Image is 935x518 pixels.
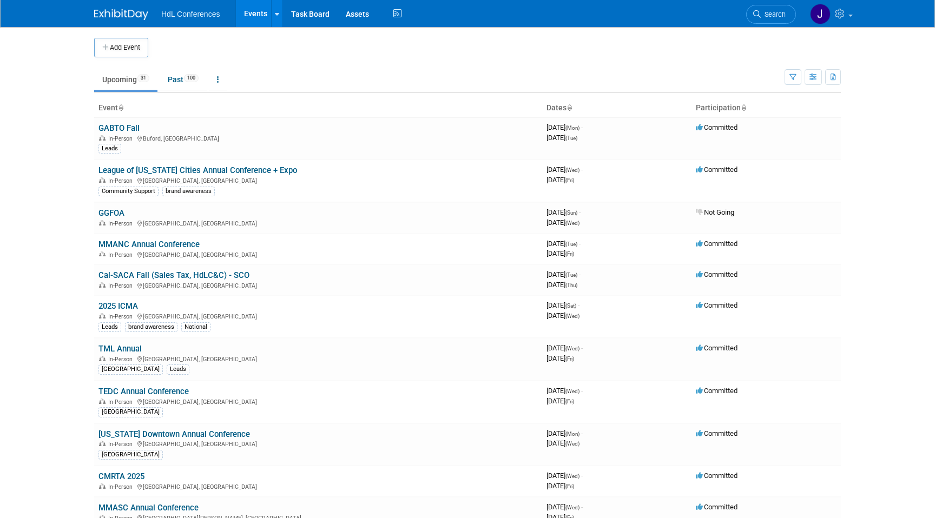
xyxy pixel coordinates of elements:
[161,10,220,18] span: HdL Conferences
[99,483,106,489] img: In-Person Event
[696,471,738,480] span: Committed
[696,208,734,216] span: Not Going
[546,249,574,257] span: [DATE]
[546,311,580,320] span: [DATE]
[546,482,574,490] span: [DATE]
[810,4,831,24] img: Johnny Nguyen
[108,356,136,363] span: In-Person
[692,99,841,117] th: Participation
[546,134,577,142] span: [DATE]
[98,134,538,142] div: Buford, [GEOGRAPHIC_DATA]
[565,210,577,216] span: (Sun)
[99,251,106,257] img: In-Person Event
[94,69,157,90] a: Upcoming31
[167,364,189,374] div: Leads
[581,344,583,352] span: -
[581,503,583,511] span: -
[546,123,583,131] span: [DATE]
[696,503,738,511] span: Committed
[99,441,106,446] img: In-Person Event
[98,450,163,460] div: [GEOGRAPHIC_DATA]
[137,74,149,82] span: 31
[565,346,580,351] span: (Wed)
[94,38,148,57] button: Add Event
[546,270,581,278] span: [DATE]
[579,270,581,278] span: -
[565,251,574,257] span: (Fri)
[696,387,738,395] span: Committed
[98,144,121,154] div: Leads
[98,387,189,396] a: TEDC Annual Conference
[99,313,106,318] img: In-Person Event
[546,240,581,248] span: [DATE]
[581,387,583,395] span: -
[546,281,577,289] span: [DATE]
[565,220,580,226] span: (Wed)
[98,301,138,311] a: 2025 ICMA
[565,388,580,394] span: (Wed)
[162,187,215,196] div: brand awareness
[94,9,148,20] img: ExhibitDay
[108,313,136,320] span: In-Person
[98,407,163,417] div: [GEOGRAPHIC_DATA]
[125,322,177,332] div: brand awareness
[98,344,142,354] a: TML Annual
[546,301,580,309] span: [DATE]
[696,123,738,131] span: Committed
[94,99,542,117] th: Event
[565,282,577,288] span: (Thu)
[98,270,249,280] a: Cal-SACA Fall (Sales Tax, HdLC&C) - SCO
[565,177,574,183] span: (Fri)
[565,167,580,173] span: (Wed)
[565,135,577,141] span: (Tue)
[746,5,796,24] a: Search
[565,473,580,479] span: (Wed)
[98,322,121,332] div: Leads
[565,313,580,319] span: (Wed)
[98,397,538,406] div: [GEOGRAPHIC_DATA], [GEOGRAPHIC_DATA]
[99,135,106,141] img: In-Person Event
[98,429,250,439] a: [US_STATE] Downtown Annual Conference
[98,471,144,481] a: CMRTA 2025
[546,387,583,395] span: [DATE]
[696,240,738,248] span: Committed
[581,123,583,131] span: -
[565,303,576,309] span: (Sat)
[546,354,574,362] span: [DATE]
[99,177,106,183] img: In-Person Event
[696,429,738,437] span: Committed
[741,103,746,112] a: Sort by Participation Type
[98,439,538,448] div: [GEOGRAPHIC_DATA], [GEOGRAPHIC_DATA]
[565,241,577,247] span: (Tue)
[567,103,572,112] a: Sort by Start Date
[565,504,580,510] span: (Wed)
[546,397,574,405] span: [DATE]
[108,483,136,490] span: In-Person
[98,176,538,184] div: [GEOGRAPHIC_DATA], [GEOGRAPHIC_DATA]
[99,282,106,288] img: In-Person Event
[579,240,581,248] span: -
[98,165,297,175] a: League of [US_STATE] Cities Annual Conference + Expo
[546,344,583,352] span: [DATE]
[98,187,159,196] div: Community Support
[546,218,580,227] span: [DATE]
[98,250,538,258] div: [GEOGRAPHIC_DATA], [GEOGRAPHIC_DATA]
[98,240,200,249] a: MMANC Annual Conference
[761,10,786,18] span: Search
[99,399,106,404] img: In-Person Event
[696,165,738,174] span: Committed
[696,301,738,309] span: Committed
[546,429,583,437] span: [DATE]
[98,482,538,490] div: [GEOGRAPHIC_DATA], [GEOGRAPHIC_DATA]
[108,399,136,406] span: In-Person
[565,125,580,131] span: (Mon)
[98,281,538,289] div: [GEOGRAPHIC_DATA], [GEOGRAPHIC_DATA]
[181,322,210,332] div: National
[108,251,136,258] span: In-Person
[579,208,581,216] span: -
[546,176,574,184] span: [DATE]
[99,220,106,225] img: In-Person Event
[542,99,692,117] th: Dates
[98,218,538,227] div: [GEOGRAPHIC_DATA], [GEOGRAPHIC_DATA]
[546,471,583,480] span: [DATE]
